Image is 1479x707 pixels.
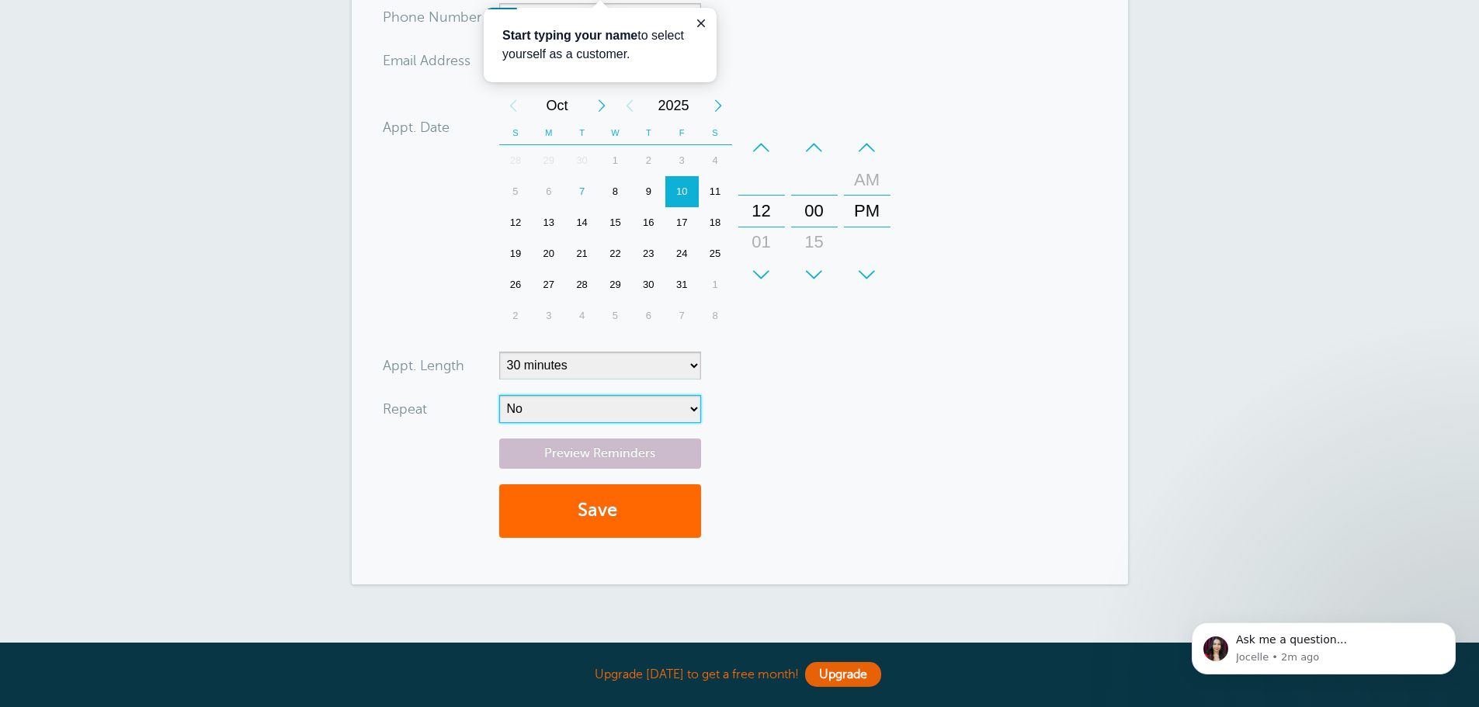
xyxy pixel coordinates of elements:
[383,359,464,373] label: Appt. Length
[565,238,599,269] div: 21
[484,8,717,82] iframe: tooltip
[665,207,699,238] div: 17
[499,438,701,469] a: Preview Reminders
[499,121,533,145] th: S
[632,176,665,207] div: Thursday, October 9
[665,176,699,207] div: 10
[408,10,448,24] span: ne Nu
[565,269,599,300] div: Tuesday, October 28
[699,207,732,238] div: Saturday, October 18
[499,269,533,300] div: 26
[599,269,632,300] div: Wednesday, October 29
[532,121,565,145] th: M
[599,300,632,331] div: 5
[499,90,527,121] div: Previous Month
[699,238,732,269] div: Saturday, October 25
[383,3,499,31] div: mber
[699,121,732,145] th: S
[738,132,785,290] div: Hours
[588,90,616,121] div: Next Month
[632,269,665,300] div: Thursday, October 30
[849,165,886,196] div: AM
[532,207,565,238] div: 13
[743,227,780,258] div: 01
[665,269,699,300] div: Friday, October 31
[743,258,780,289] div: 02
[632,207,665,238] div: Thursday, October 16
[632,176,665,207] div: 9
[383,120,450,134] label: Appt. Date
[532,238,565,269] div: 20
[499,238,533,269] div: 19
[796,227,833,258] div: 15
[599,145,632,176] div: Wednesday, October 1
[532,176,565,207] div: Monday, October 6
[599,269,632,300] div: 29
[532,269,565,300] div: Monday, October 27
[599,145,632,176] div: 1
[565,269,599,300] div: 28
[532,176,565,207] div: 6
[791,132,838,290] div: Minutes
[699,300,732,331] div: 8
[599,176,632,207] div: 8
[532,300,565,331] div: 3
[665,145,699,176] div: Friday, October 3
[352,658,1128,691] div: Upgrade [DATE] to get a free month!
[743,196,780,227] div: 12
[699,207,732,238] div: 18
[532,238,565,269] div: Monday, October 20
[499,145,533,176] div: 28
[599,207,632,238] div: 15
[532,145,565,176] div: 29
[632,300,665,331] div: Thursday, November 6
[499,176,533,207] div: Sunday, October 5
[599,300,632,331] div: Wednesday, November 5
[383,402,427,416] label: Repeat
[499,207,533,238] div: Sunday, October 12
[632,238,665,269] div: Thursday, October 23
[499,484,701,538] button: Save
[565,207,599,238] div: 14
[849,196,886,227] div: PM
[699,176,732,207] div: Saturday, October 11
[796,196,833,227] div: 00
[665,207,699,238] div: Friday, October 17
[665,300,699,331] div: 7
[699,269,732,300] div: 1
[565,121,599,145] th: T
[632,207,665,238] div: 16
[565,145,599,176] div: Tuesday, September 30
[599,121,632,145] th: W
[532,269,565,300] div: 27
[665,121,699,145] th: F
[565,176,599,207] div: 7
[699,145,732,176] div: Saturday, October 4
[665,176,699,207] div: Friday, October 10
[632,121,665,145] th: T
[532,300,565,331] div: Monday, November 3
[632,145,665,176] div: Thursday, October 2
[644,90,704,121] span: 2025
[565,176,599,207] div: Today, Tuesday, October 7
[699,145,732,176] div: 4
[632,269,665,300] div: 30
[499,238,533,269] div: Sunday, October 19
[632,238,665,269] div: 23
[565,300,599,331] div: 4
[499,145,533,176] div: Sunday, September 28
[499,176,533,207] div: 5
[499,300,533,331] div: 2
[565,207,599,238] div: Tuesday, October 14
[499,207,533,238] div: 12
[499,300,533,331] div: Sunday, November 2
[532,207,565,238] div: Monday, October 13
